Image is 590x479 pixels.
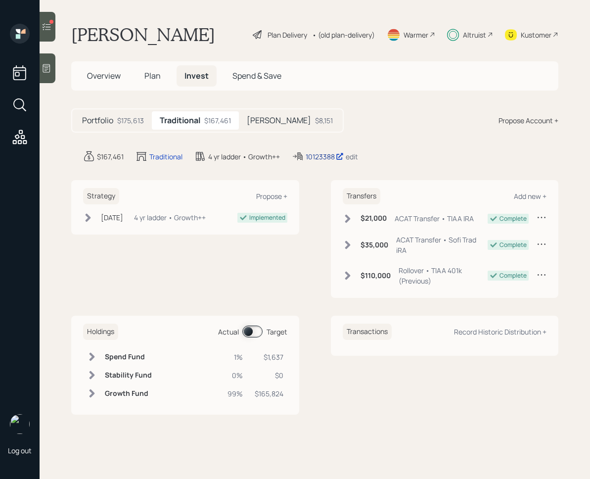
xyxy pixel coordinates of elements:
[312,30,375,40] div: • (old plan-delivery)
[232,70,281,81] span: Spend & Save
[315,115,333,126] div: $8,151
[521,30,551,40] div: Kustomer
[101,212,123,223] div: [DATE]
[218,327,239,337] div: Actual
[87,70,121,81] span: Overview
[514,192,546,201] div: Add new +
[454,327,546,336] div: Record Historic Distribution +
[268,30,307,40] div: Plan Delivery
[160,116,200,125] h5: Traditional
[8,446,32,455] div: Log out
[361,214,387,223] h6: $21,000
[83,188,119,204] h6: Strategy
[249,213,285,222] div: Implemented
[255,370,283,381] div: $0
[463,30,486,40] div: Altruist
[499,271,527,280] div: Complete
[499,240,527,249] div: Complete
[255,352,283,362] div: $1,637
[395,213,474,224] div: ACAT Transfer • TIAA IRA
[144,70,161,81] span: Plan
[404,30,428,40] div: Warmer
[227,388,243,399] div: 99%
[227,352,243,362] div: 1%
[306,151,344,162] div: 10123388
[346,152,358,161] div: edit
[10,414,30,434] img: retirable_logo.png
[117,115,144,126] div: $175,613
[499,214,527,223] div: Complete
[499,115,558,126] div: Propose Account +
[361,241,388,249] h6: $35,000
[255,388,283,399] div: $165,824
[256,192,287,201] div: Propose +
[105,353,152,361] h6: Spend Fund
[361,272,391,280] h6: $110,000
[247,116,311,125] h5: [PERSON_NAME]
[83,324,118,340] h6: Holdings
[399,265,488,286] div: Rollover • TIAA 401k (Previous)
[149,151,182,162] div: Traditional
[105,371,152,380] h6: Stability Fund
[134,212,206,223] div: 4 yr ladder • Growth++
[343,188,380,204] h6: Transfers
[227,370,243,381] div: 0%
[97,151,124,162] div: $167,461
[204,115,231,126] div: $167,461
[267,327,287,337] div: Target
[184,70,209,81] span: Invest
[396,235,488,255] div: ACAT Transfer • Sofi Trad iRA
[71,24,215,46] h1: [PERSON_NAME]
[208,151,280,162] div: 4 yr ladder • Growth++
[82,116,113,125] h5: Portfolio
[105,389,152,398] h6: Growth Fund
[343,324,392,340] h6: Transactions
